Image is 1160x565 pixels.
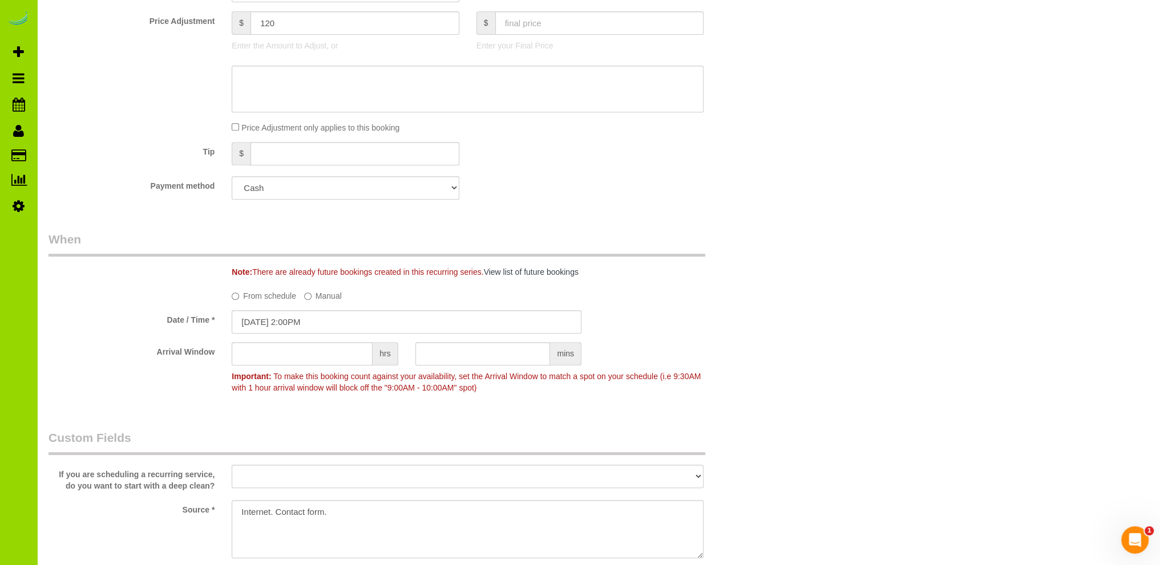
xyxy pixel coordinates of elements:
[40,11,223,27] label: Price Adjustment
[40,465,223,491] label: If you are scheduling a recurring service, do you want to start with a deep clean?
[40,310,223,326] label: Date / Time *
[484,267,579,277] a: View list of future bookings
[1145,526,1154,535] span: 1
[232,40,459,51] p: Enter the Amount to Adjust, or
[232,286,296,302] label: From schedule
[40,142,223,157] label: Tip
[550,342,581,365] span: mins
[495,11,704,35] input: final price
[7,11,30,27] img: Automaid Logo
[40,176,223,192] label: Payment method
[48,429,705,455] legend: Custom Fields
[232,267,252,277] strong: Note:
[304,292,312,300] input: Manual
[304,286,342,302] label: Manual
[223,266,773,278] div: There are already future bookings created in this recurring series.
[40,342,223,357] label: Arrival Window
[232,142,250,165] span: $
[476,40,704,51] p: Enter your Final Price
[373,342,398,365] span: hrs
[232,310,581,334] input: MM/DD/YYYY HH:MM
[48,231,705,257] legend: When
[232,372,701,392] span: To make this booking count against your availability, set the Arrival Window to match a spot on y...
[241,123,399,132] span: Price Adjustment only applies to this booking
[232,11,250,35] span: $
[232,372,271,381] strong: Important:
[40,500,223,515] label: Source *
[232,292,239,300] input: From schedule
[476,11,495,35] span: $
[1121,526,1149,554] iframe: Intercom live chat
